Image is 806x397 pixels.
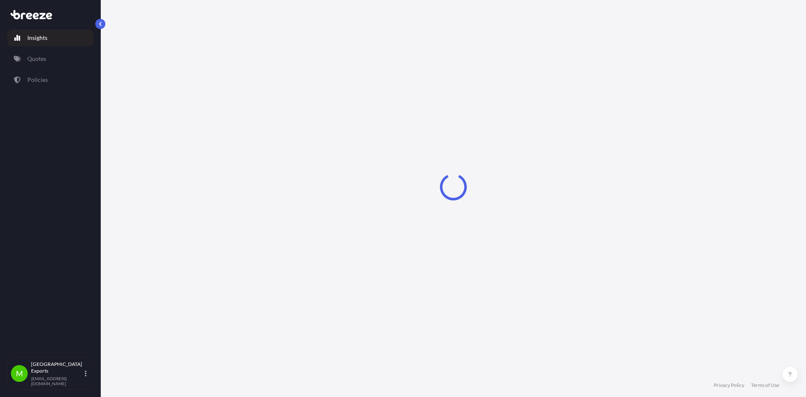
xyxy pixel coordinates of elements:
[27,76,48,84] p: Policies
[16,369,23,378] span: M
[751,382,779,389] a: Terms of Use
[7,50,94,67] a: Quotes
[31,376,83,386] p: [EMAIL_ADDRESS][DOMAIN_NAME]
[27,55,46,63] p: Quotes
[7,29,94,46] a: Insights
[31,361,83,374] p: [GEOGRAPHIC_DATA] Exports
[27,34,47,42] p: Insights
[7,71,94,88] a: Policies
[714,382,744,389] a: Privacy Policy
